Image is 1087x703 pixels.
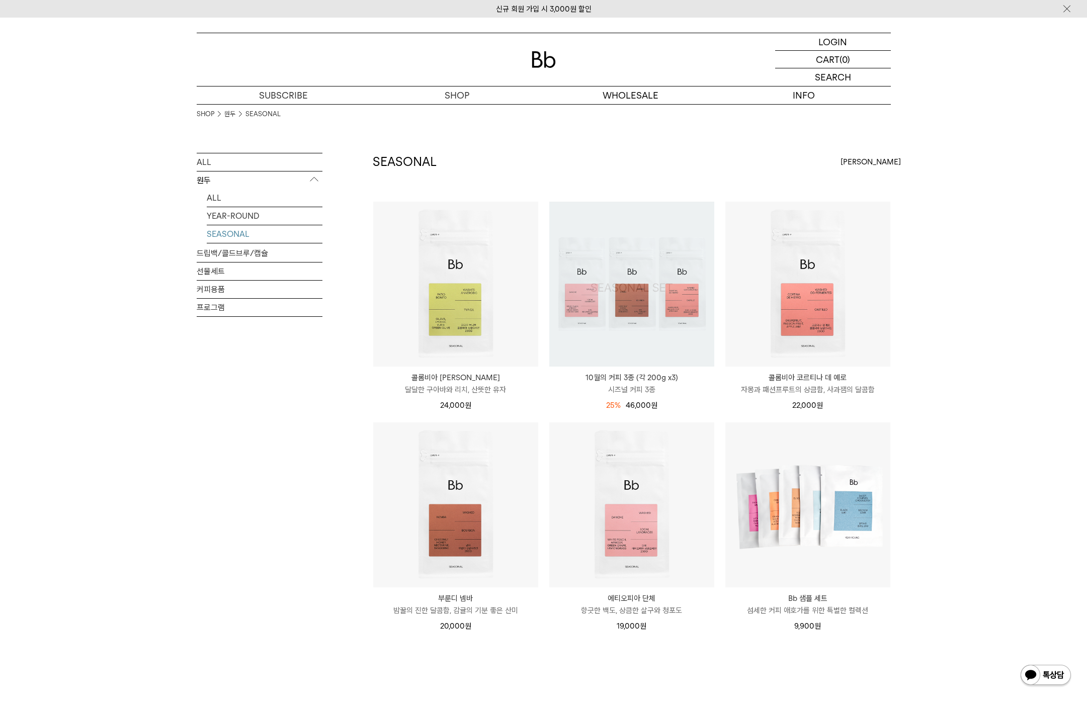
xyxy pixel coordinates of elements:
p: 자몽과 패션프루트의 상큼함, 사과잼의 달콤함 [725,384,890,396]
a: LOGIN [775,33,891,51]
a: 에티오피아 단체 향긋한 백도, 상큼한 살구와 청포도 [549,592,714,617]
a: SHOP [370,86,544,104]
span: 9,900 [794,622,821,631]
p: SEARCH [815,68,851,86]
p: 콜롬비아 코르티나 데 예로 [725,372,890,384]
a: 드립백/콜드브루/캡슐 [197,244,322,262]
a: 원두 [224,109,235,119]
img: 카카오톡 채널 1:1 채팅 버튼 [1020,664,1072,688]
a: 커피용품 [197,281,322,298]
a: CART (0) [775,51,891,68]
p: 부룬디 넴바 [373,592,538,604]
img: 부룬디 넴바 [373,422,538,587]
a: 프로그램 [197,299,322,316]
p: Bb 샘플 세트 [725,592,890,604]
p: 향긋한 백도, 상큼한 살구와 청포도 [549,604,714,617]
a: SUBSCRIBE [197,86,370,104]
span: 원 [651,401,657,410]
a: 부룬디 넴바 밤꿀의 진한 달콤함, 감귤의 기분 좋은 산미 [373,592,538,617]
img: 콜롬비아 코르티나 데 예로 [725,202,890,367]
p: 섬세한 커피 애호가를 위한 특별한 컬렉션 [725,604,890,617]
a: 선물세트 [197,262,322,280]
p: WHOLESALE [544,86,717,104]
p: 콜롬비아 [PERSON_NAME] [373,372,538,384]
a: ALL [207,189,322,207]
span: 원 [816,401,823,410]
img: 에티오피아 단체 [549,422,714,587]
p: (0) [840,51,850,68]
p: 원두 [197,171,322,190]
a: YEAR-ROUND [207,207,322,225]
p: 시즈널 커피 3종 [549,384,714,396]
a: 10월의 커피 3종 (각 200g x3) [549,202,714,367]
a: 콜롬비아 코르티나 데 예로 자몽과 패션프루트의 상큼함, 사과잼의 달콤함 [725,372,890,396]
p: 밤꿀의 진한 달콤함, 감귤의 기분 좋은 산미 [373,604,538,617]
a: SHOP [197,109,214,119]
img: Bb 샘플 세트 [725,422,890,587]
span: 24,000 [440,401,471,410]
span: 원 [465,401,471,410]
span: 22,000 [792,401,823,410]
span: [PERSON_NAME] [841,156,901,168]
div: 25% [606,399,621,411]
p: 달달한 구아바와 리치, 산뜻한 유자 [373,384,538,396]
a: SEASONAL [245,109,281,119]
a: Bb 샘플 세트 섬세한 커피 애호가를 위한 특별한 컬렉션 [725,592,890,617]
span: 원 [814,622,821,631]
span: 원 [465,622,471,631]
p: CART [816,51,840,68]
span: 46,000 [626,401,657,410]
p: INFO [717,86,891,104]
img: 1000000743_add2_064.png [549,202,714,367]
a: SEASONAL [207,225,322,243]
h2: SEASONAL [373,153,437,170]
p: LOGIN [818,33,847,50]
img: 로고 [532,51,556,68]
img: 콜롬비아 파티오 보니토 [373,202,538,367]
a: ALL [197,153,322,171]
span: 20,000 [440,622,471,631]
span: 19,000 [617,622,646,631]
span: 원 [640,622,646,631]
a: 10월의 커피 3종 (각 200g x3) 시즈널 커피 3종 [549,372,714,396]
p: 에티오피아 단체 [549,592,714,604]
a: 신규 회원 가입 시 3,000원 할인 [496,5,592,14]
a: 콜롬비아 [PERSON_NAME] 달달한 구아바와 리치, 산뜻한 유자 [373,372,538,396]
p: 10월의 커피 3종 (각 200g x3) [549,372,714,384]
